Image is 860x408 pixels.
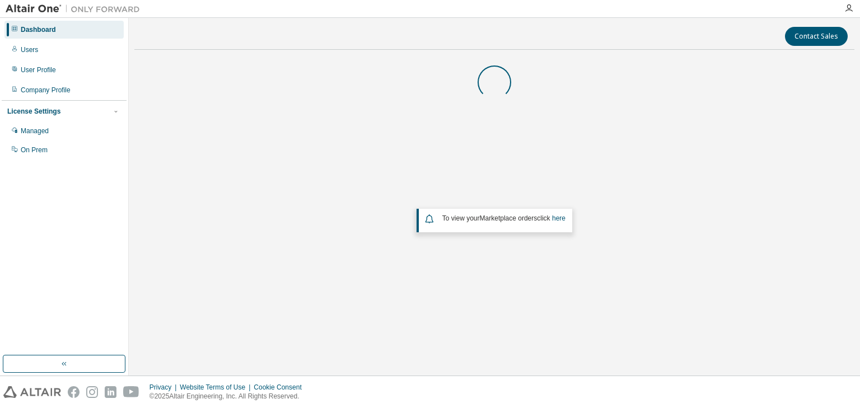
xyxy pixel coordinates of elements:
a: here [552,214,565,222]
img: altair_logo.svg [3,386,61,398]
em: Marketplace orders [480,214,537,222]
div: Managed [21,126,49,135]
img: Altair One [6,3,146,15]
div: Website Terms of Use [180,383,254,392]
div: User Profile [21,65,56,74]
span: To view your click [442,214,565,222]
div: Privacy [149,383,180,392]
div: On Prem [21,146,48,154]
img: youtube.svg [123,386,139,398]
button: Contact Sales [785,27,848,46]
div: Cookie Consent [254,383,308,392]
img: linkedin.svg [105,386,116,398]
div: Dashboard [21,25,56,34]
div: License Settings [7,107,60,116]
div: Company Profile [21,86,71,95]
img: facebook.svg [68,386,80,398]
p: © 2025 Altair Engineering, Inc. All Rights Reserved. [149,392,309,401]
img: instagram.svg [86,386,98,398]
div: Users [21,45,38,54]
